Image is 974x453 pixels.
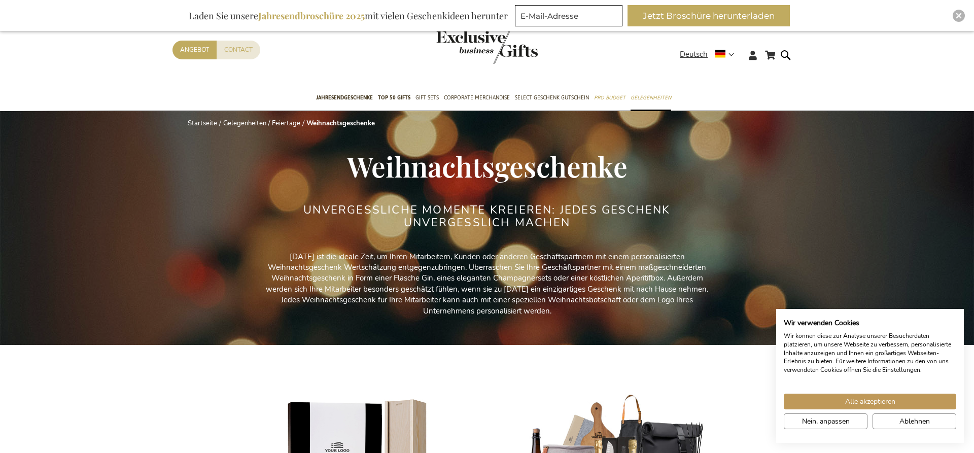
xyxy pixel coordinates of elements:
h2: Wir verwenden Cookies [784,319,956,328]
button: Akzeptieren Sie alle cookies [784,394,956,409]
div: Close [953,10,965,22]
span: Corporate Merchandise [444,92,510,103]
button: Jetzt Broschüre herunterladen [628,5,790,26]
span: Jahresendgeschenke [316,92,373,103]
span: Pro Budget [594,92,625,103]
strong: Weihnachtsgeschenke [306,119,375,128]
span: Alle akzeptieren [845,396,895,407]
a: Gelegenheiten [223,119,266,128]
span: Select Geschenk Gutschein [515,92,589,103]
span: Gift Sets [415,92,439,103]
b: Jahresendbroschüre 2025 [258,10,365,22]
input: E-Mail-Adresse [515,5,622,26]
h2: UNVERGESSLICHE MOMENTE KREIEREN: JEDES GESCHENK UNVERGESSLICH MACHEN [297,204,677,228]
form: marketing offers and promotions [515,5,625,29]
span: Deutsch [680,49,708,60]
span: TOP 50 Gifts [378,92,410,103]
p: [DATE] ist die ideale Zeit, um Ihren Mitarbeitern, Kunden oder anderen Geschäftspartnern mit eine... [259,252,715,317]
a: Feiertage [272,119,300,128]
a: store logo [436,30,487,64]
div: Deutsch [680,49,741,60]
p: Wir können diese zur Analyse unserer Besucherdaten platzieren, um unsere Webseite zu verbessern, ... [784,332,956,374]
a: Angebot [172,41,217,59]
button: cookie Einstellungen anpassen [784,413,867,429]
span: Ablehnen [899,416,930,427]
span: Nein, anpassen [802,416,850,427]
button: Alle verweigern cookies [873,413,956,429]
span: Weihnachtsgeschenke [347,147,628,185]
img: Close [956,13,962,19]
span: Gelegenheiten [631,92,671,103]
a: Startseite [188,119,217,128]
div: Laden Sie unsere mit vielen Geschenkideen herunter [184,5,512,26]
img: Exclusive Business gifts logo [436,30,538,64]
a: Contact [217,41,260,59]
